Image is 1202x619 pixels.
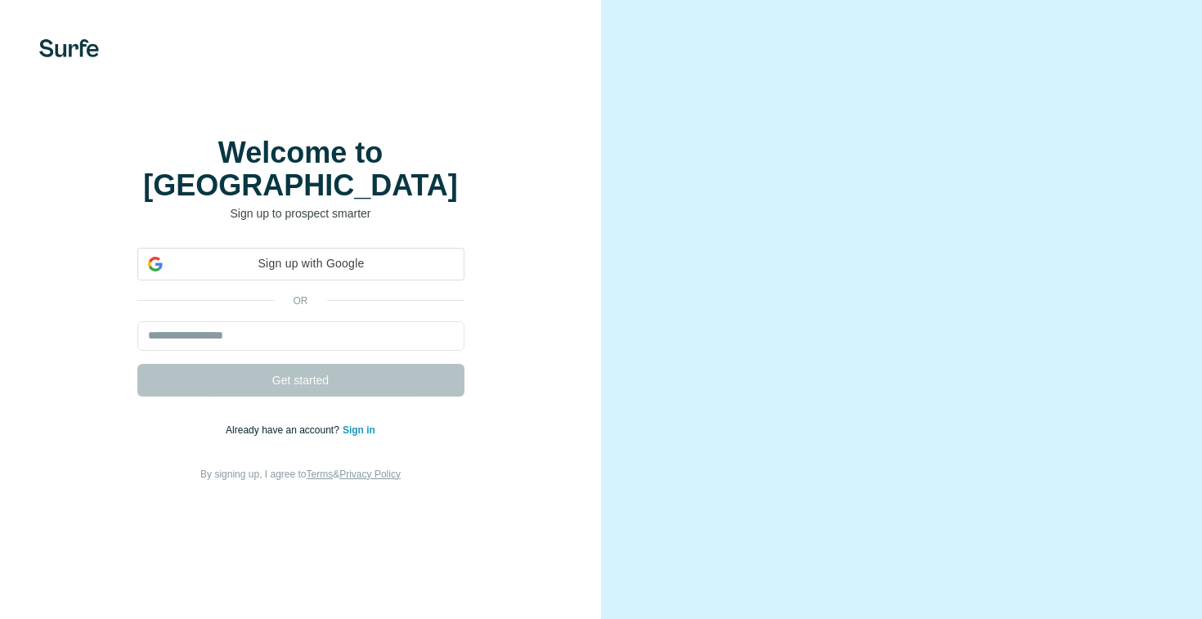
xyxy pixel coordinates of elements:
a: Privacy Policy [339,469,401,480]
span: Sign up with Google [169,255,454,272]
p: Sign up to prospect smarter [137,205,464,222]
p: or [275,294,327,308]
a: Sign in [343,424,375,436]
div: Sign up with Google [137,248,464,280]
span: Already have an account? [226,424,343,436]
h1: Welcome to [GEOGRAPHIC_DATA] [137,137,464,202]
img: Surfe's logo [39,39,99,57]
a: Terms [307,469,334,480]
span: By signing up, I agree to & [200,469,401,480]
